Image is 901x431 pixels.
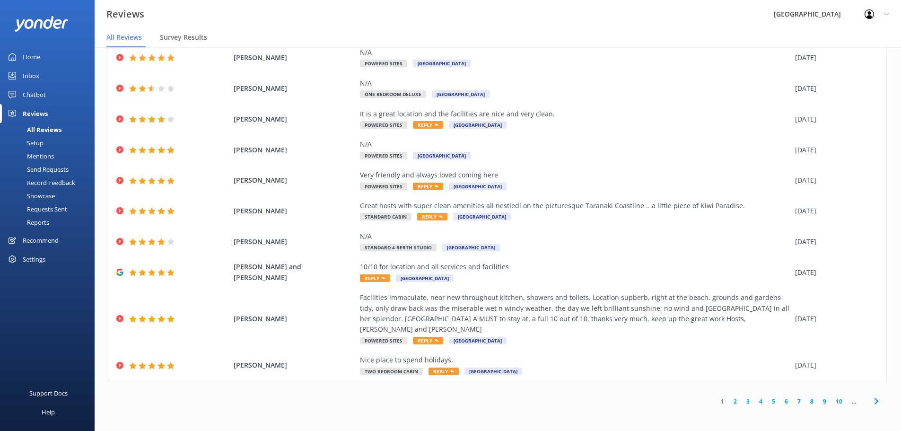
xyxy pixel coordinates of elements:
[360,274,390,282] span: Reply
[23,250,45,269] div: Settings
[464,368,522,375] span: [GEOGRAPHIC_DATA]
[360,170,790,180] div: Very friendly and always loved coming here
[795,145,875,155] div: [DATE]
[6,202,95,216] a: Requests Sent
[360,337,407,344] span: Powered Sites
[360,139,790,150] div: N/A
[234,314,356,324] span: [PERSON_NAME]
[106,7,144,22] h3: Reviews
[6,163,95,176] a: Send Requests
[6,189,95,202] a: Showcase
[234,360,356,370] span: [PERSON_NAME]
[160,33,207,42] span: Survey Results
[6,150,54,163] div: Mentions
[360,292,790,335] div: Facilities immaculate, near new throughout kitchen, showers and toilets. Location supberb, right ...
[360,78,790,88] div: N/A
[795,114,875,124] div: [DATE]
[6,136,44,150] div: Setup
[432,90,490,98] span: [GEOGRAPHIC_DATA]
[780,397,793,406] a: 6
[234,83,356,94] span: [PERSON_NAME]
[795,267,875,278] div: [DATE]
[360,183,407,190] span: Powered Sites
[360,355,790,365] div: Nice place to spend holidays.
[234,114,356,124] span: [PERSON_NAME]
[6,189,55,202] div: Showcase
[234,262,356,283] span: [PERSON_NAME] and [PERSON_NAME]
[449,183,507,190] span: [GEOGRAPHIC_DATA]
[234,175,356,185] span: [PERSON_NAME]
[360,60,407,67] span: Powered Sites
[360,109,790,119] div: It is a great location and the facilities are nice and very clean.
[449,337,507,344] span: [GEOGRAPHIC_DATA]
[234,206,356,216] span: [PERSON_NAME]
[767,397,780,406] a: 5
[23,104,48,123] div: Reviews
[360,47,790,58] div: N/A
[795,175,875,185] div: [DATE]
[754,397,767,406] a: 4
[818,397,831,406] a: 9
[6,163,69,176] div: Send Requests
[6,123,61,136] div: All Reviews
[23,231,59,250] div: Recommend
[847,397,861,406] span: ...
[417,213,447,220] span: Reply
[795,206,875,216] div: [DATE]
[6,150,95,163] a: Mentions
[23,47,40,66] div: Home
[360,244,437,251] span: Standard 4 Berth Studio
[831,397,847,406] a: 10
[23,66,39,85] div: Inbox
[795,314,875,324] div: [DATE]
[795,360,875,370] div: [DATE]
[429,368,459,375] span: Reply
[234,53,356,63] span: [PERSON_NAME]
[6,176,75,189] div: Record Feedback
[413,183,443,190] span: Reply
[442,244,500,251] span: [GEOGRAPHIC_DATA]
[360,262,790,272] div: 10/10 for location and all services and facilities
[6,216,49,229] div: Reports
[413,121,443,129] span: Reply
[106,33,142,42] span: All Reviews
[413,152,471,159] span: [GEOGRAPHIC_DATA]
[234,237,356,247] span: [PERSON_NAME]
[6,123,95,136] a: All Reviews
[360,213,411,220] span: Standard Cabin
[42,403,55,422] div: Help
[449,121,507,129] span: [GEOGRAPHIC_DATA]
[360,121,407,129] span: Powered Sites
[360,231,790,242] div: N/A
[396,274,454,282] span: [GEOGRAPHIC_DATA]
[360,152,407,159] span: Powered Sites
[795,83,875,94] div: [DATE]
[6,216,95,229] a: Reports
[6,136,95,150] a: Setup
[413,337,443,344] span: Reply
[360,201,790,211] div: Great hosts with super clean amenities all nestledl on the picturesque Taranaki Coastline .. a li...
[716,397,729,406] a: 1
[360,368,423,375] span: Two Bedroom Cabin
[360,90,426,98] span: One Bedroom Deluxe
[742,397,754,406] a: 3
[729,397,742,406] a: 2
[6,202,67,216] div: Requests Sent
[29,384,68,403] div: Support Docs
[6,176,95,189] a: Record Feedback
[14,16,69,32] img: yonder-white-logo.png
[805,397,818,406] a: 8
[234,145,356,155] span: [PERSON_NAME]
[453,213,511,220] span: [GEOGRAPHIC_DATA]
[413,60,471,67] span: [GEOGRAPHIC_DATA]
[795,237,875,247] div: [DATE]
[23,85,46,104] div: Chatbot
[793,397,805,406] a: 7
[795,53,875,63] div: [DATE]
